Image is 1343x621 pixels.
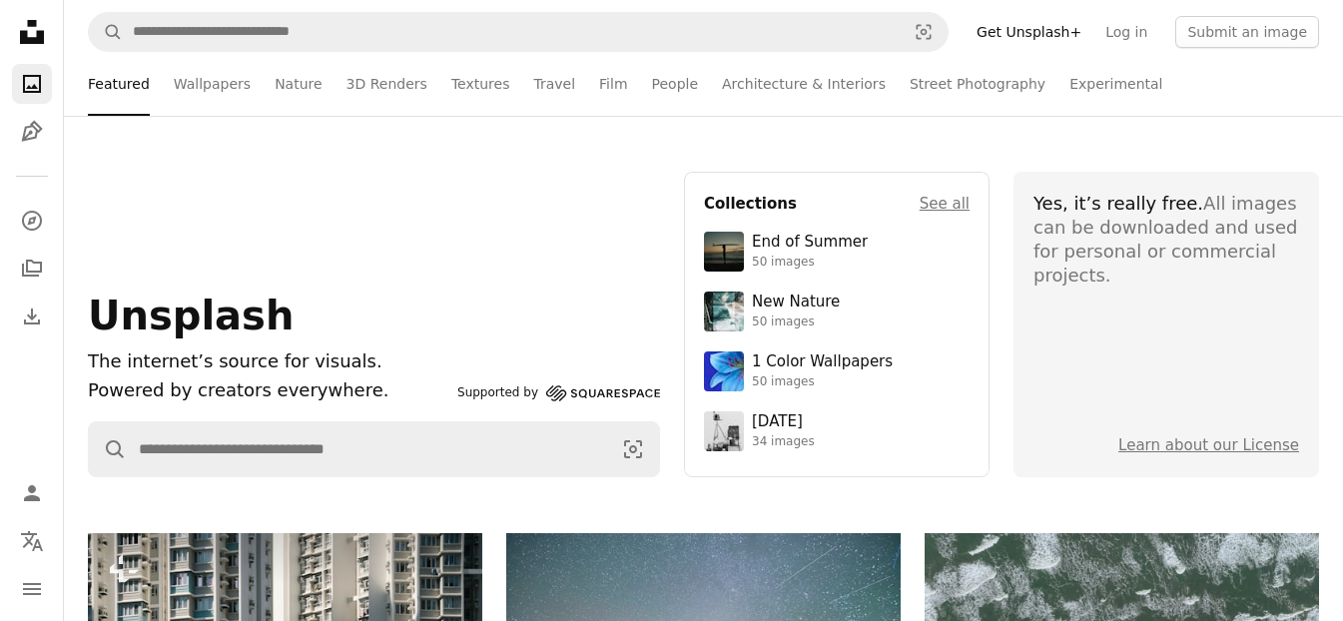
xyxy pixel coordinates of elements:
[174,52,251,116] a: Wallpapers
[88,293,294,338] span: Unsplash
[12,64,52,104] a: Photos
[704,232,970,272] a: End of Summer50 images
[533,52,575,116] a: Travel
[704,232,744,272] img: premium_photo-1754398386796-ea3dec2a6302
[1175,16,1319,48] button: Submit an image
[88,376,449,405] p: Powered by creators everywhere.
[752,293,840,312] div: New Nature
[965,16,1093,48] a: Get Unsplash+
[704,351,744,391] img: premium_photo-1688045582333-c8b6961773e0
[457,381,660,405] a: Supported by
[89,13,123,51] button: Search Unsplash
[704,292,970,331] a: New Nature50 images
[12,569,52,609] button: Menu
[12,521,52,561] button: Language
[704,292,744,331] img: premium_photo-1755037089989-422ee333aef9
[12,297,52,336] a: Download History
[704,411,744,451] img: photo-1682590564399-95f0109652fe
[275,52,322,116] a: Nature
[910,52,1045,116] a: Street Photography
[752,434,815,450] div: 34 images
[1118,436,1299,454] a: Learn about our License
[752,412,815,432] div: [DATE]
[752,374,893,390] div: 50 images
[752,255,868,271] div: 50 images
[599,52,627,116] a: Film
[722,52,886,116] a: Architecture & Interiors
[704,351,970,391] a: 1 Color Wallpapers50 images
[704,411,970,451] a: [DATE]34 images
[451,52,510,116] a: Textures
[1033,192,1299,288] div: All images can be downloaded and used for personal or commercial projects.
[900,13,948,51] button: Visual search
[88,347,449,376] h1: The internet’s source for visuals.
[1069,52,1162,116] a: Experimental
[752,233,868,253] div: End of Summer
[607,422,659,476] button: Visual search
[920,192,970,216] a: See all
[12,249,52,289] a: Collections
[652,52,699,116] a: People
[1033,193,1203,214] span: Yes, it’s really free.
[89,422,127,476] button: Search Unsplash
[12,201,52,241] a: Explore
[88,12,949,52] form: Find visuals sitewide
[12,112,52,152] a: Illustrations
[1093,16,1159,48] a: Log in
[88,421,660,477] form: Find visuals sitewide
[752,352,893,372] div: 1 Color Wallpapers
[346,52,427,116] a: 3D Renders
[704,192,797,216] h4: Collections
[12,473,52,513] a: Log in / Sign up
[752,314,840,330] div: 50 images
